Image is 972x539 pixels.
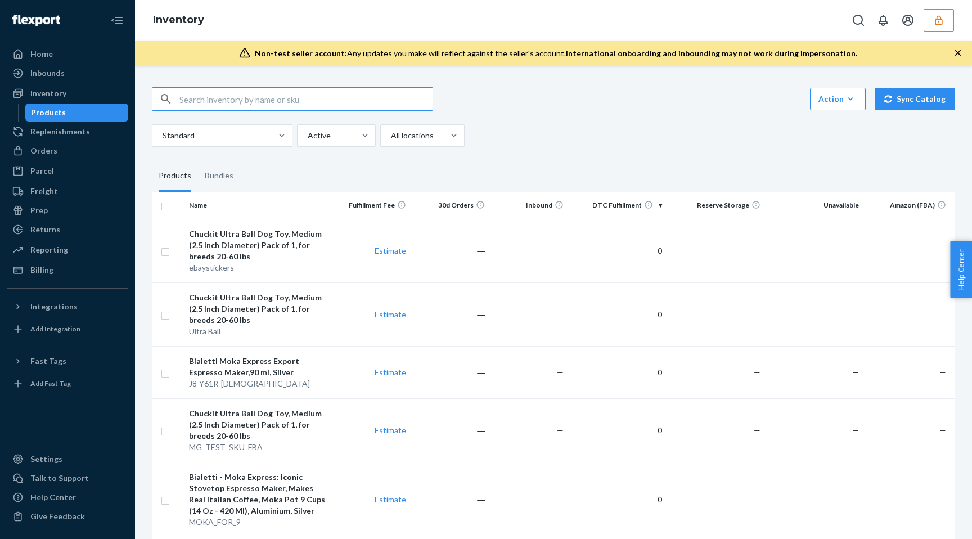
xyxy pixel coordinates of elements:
[30,48,53,60] div: Home
[754,367,760,377] span: —
[30,244,68,255] div: Reporting
[189,292,327,326] div: Chuckit Ultra Ball Dog Toy, Medium (2.5 Inch Diameter) Pack of 1, for breeds 20-60 lbs
[765,192,863,219] th: Unavailable
[30,511,85,522] div: Give Feedback
[30,324,80,334] div: Add Integration
[557,309,564,319] span: —
[557,425,564,435] span: —
[7,352,128,370] button: Fast Tags
[144,4,213,37] ol: breadcrumbs
[390,130,391,141] input: All locations
[7,84,128,102] a: Inventory
[863,192,955,219] th: Amazon (FBA)
[375,246,406,255] a: Estimate
[557,246,564,255] span: —
[7,507,128,525] button: Give Feedback
[566,48,857,58] span: International onboarding and inbounding may not work during impersonation.
[30,165,54,177] div: Parcel
[411,192,489,219] th: 30d Orders
[30,453,62,465] div: Settings
[411,462,489,537] td: ―
[667,192,765,219] th: Reserve Storage
[189,442,327,453] div: MG_TEST_SKU_FBA
[852,495,859,504] span: —
[411,346,489,398] td: ―
[939,309,946,319] span: —
[30,68,65,79] div: Inbounds
[411,282,489,346] td: ―
[189,471,327,516] div: Bialetti - Moka Express: Iconic Stovetop Espresso Maker, Makes Real Italian Coffee, Moka Pot 9 Cu...
[30,356,66,367] div: Fast Tags
[489,192,568,219] th: Inbound
[568,219,667,282] td: 0
[568,192,667,219] th: DTC Fulfillment
[189,262,327,273] div: ebaystickers
[847,9,870,32] button: Open Search Box
[375,425,406,435] a: Estimate
[375,309,406,319] a: Estimate
[950,241,972,298] button: Help Center
[7,162,128,180] a: Parcel
[159,160,191,192] div: Products
[153,14,204,26] a: Inventory
[30,145,57,156] div: Orders
[754,425,760,435] span: —
[30,205,48,216] div: Prep
[568,282,667,346] td: 0
[179,88,433,110] input: Search inventory by name or sku
[872,9,894,32] button: Open notifications
[30,126,90,137] div: Replenishments
[30,301,78,312] div: Integrations
[189,378,327,389] div: J8-Y61R-[DEMOGRAPHIC_DATA]
[255,48,347,58] span: Non-test seller account:
[7,469,128,487] a: Talk to Support
[30,379,71,388] div: Add Fast Tag
[7,123,128,141] a: Replenishments
[568,346,667,398] td: 0
[12,15,60,26] img: Flexport logo
[939,425,946,435] span: —
[754,309,760,319] span: —
[30,186,58,197] div: Freight
[375,367,406,377] a: Estimate
[161,130,163,141] input: Standard
[189,516,327,528] div: MOKA_FOR_9
[184,192,332,219] th: Name
[189,408,327,442] div: Chuckit Ultra Ball Dog Toy, Medium (2.5 Inch Diameter) Pack of 1, for breeds 20-60 lbs
[754,246,760,255] span: —
[7,320,128,338] a: Add Integration
[754,495,760,504] span: —
[7,298,128,316] button: Integrations
[939,495,946,504] span: —
[255,48,857,59] div: Any updates you make will reflect against the seller's account.
[307,130,308,141] input: Active
[189,326,327,337] div: Ultra Ball
[7,241,128,259] a: Reporting
[30,473,89,484] div: Talk to Support
[7,375,128,393] a: Add Fast Tag
[568,462,667,537] td: 0
[30,264,53,276] div: Billing
[7,221,128,239] a: Returns
[30,492,76,503] div: Help Center
[7,45,128,63] a: Home
[7,201,128,219] a: Prep
[568,398,667,462] td: 0
[852,425,859,435] span: —
[557,367,564,377] span: —
[852,367,859,377] span: —
[7,261,128,279] a: Billing
[106,9,128,32] button: Close Navigation
[939,367,946,377] span: —
[7,450,128,468] a: Settings
[875,88,955,110] button: Sync Catalog
[205,160,233,192] div: Bundles
[852,246,859,255] span: —
[7,488,128,506] a: Help Center
[31,107,66,118] div: Products
[7,64,128,82] a: Inbounds
[810,88,866,110] button: Action
[411,398,489,462] td: ―
[189,228,327,262] div: Chuckit Ultra Ball Dog Toy, Medium (2.5 Inch Diameter) Pack of 1, for breeds 20-60 lbs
